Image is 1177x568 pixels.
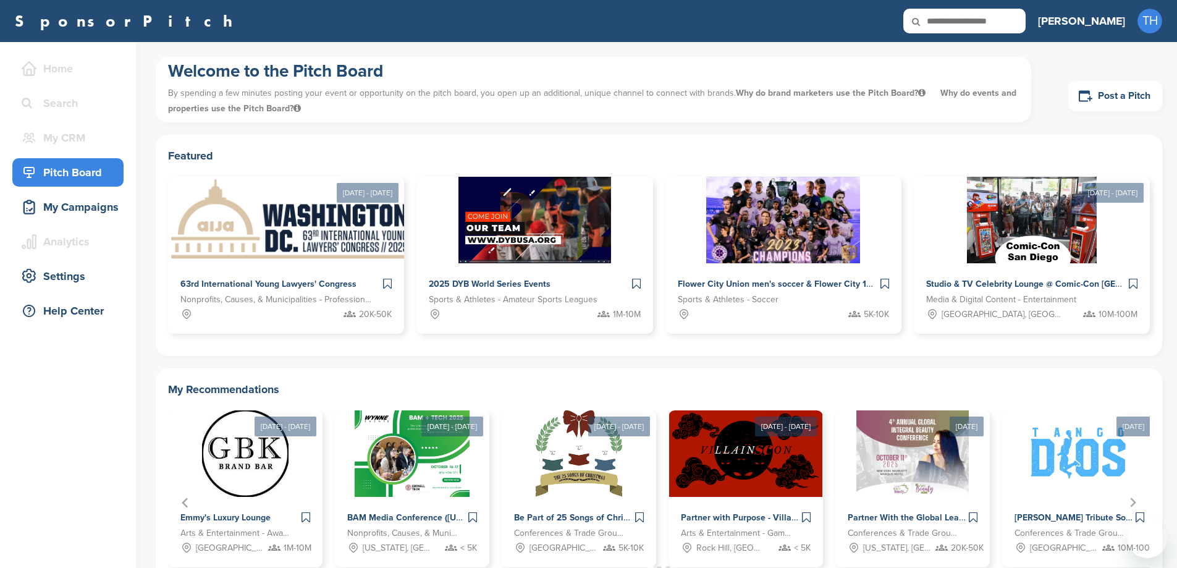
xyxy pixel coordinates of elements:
[12,262,124,290] a: Settings
[669,410,823,497] img: Sponsorpitch &
[168,82,1019,119] p: By spending a few minutes posting your event or opportunity on the pitch board, you open up an ad...
[15,13,240,29] a: SponsorPitch
[1002,410,1157,567] div: 6 of 12
[177,494,194,511] button: Go to last slide
[696,541,766,555] span: Rock Hill, [GEOGRAPHIC_DATA]
[755,417,817,436] div: [DATE] - [DATE]
[613,308,641,321] span: 1M-10M
[180,279,356,289] span: 63rd International Young Lawyers' Congress
[967,177,1097,263] img: Sponsorpitch &
[942,308,1063,321] span: [GEOGRAPHIC_DATA], [GEOGRAPHIC_DATA]
[1137,9,1162,33] span: TH
[588,417,650,436] div: [DATE] - [DATE]
[1015,527,1126,540] span: Conferences & Trade Groups - Sports
[856,410,969,497] img: Sponsorpitch &
[168,157,404,334] a: [DATE] - [DATE] Sponsorpitch & 63rd International Young Lawyers' Congress Nonprofits, Causes, & M...
[19,57,124,80] div: Home
[19,127,124,149] div: My CRM
[19,92,124,114] div: Search
[678,279,947,289] span: Flower City Union men's soccer & Flower City 1872 women's soccer
[681,527,792,540] span: Arts & Entertainment - Gaming Conventions
[951,541,984,555] span: 20K-50K
[168,147,1150,164] h2: Featured
[19,161,124,184] div: Pitch Board
[665,177,901,334] a: Sponsorpitch & Flower City Union men's soccer & Flower City 1872 women's soccer Sports & Athletes...
[1099,308,1137,321] span: 10M-100M
[1038,7,1125,35] a: [PERSON_NAME]
[180,527,292,540] span: Arts & Entertainment - Award Show
[168,410,323,567] div: 1 of 12
[180,512,271,523] span: Emmy's Luxury Lounge
[669,410,823,567] div: 4 of 12
[502,391,656,567] a: [DATE] - [DATE] Sponsorpitch & Be Part of 25 Songs of Christmas LIVE – A Holiday Experience That ...
[736,88,928,98] span: Why do brand marketers use the Pitch Board?
[514,512,830,523] span: Be Part of 25 Songs of Christmas LIVE – A Holiday Experience That Gives Back
[429,279,551,289] span: 2025 DYB World Series Events
[12,193,124,221] a: My Campaigns
[1116,417,1150,436] div: [DATE]
[19,231,124,253] div: Analytics
[337,183,399,203] div: [DATE] - [DATE]
[914,157,1150,334] a: [DATE] - [DATE] Sponsorpitch & Studio & TV Celebrity Lounge @ Comic-Con [GEOGRAPHIC_DATA]. Over 3...
[848,527,959,540] span: Conferences & Trade Groups - Health and Wellness
[284,541,311,555] span: 1M-10M
[863,541,932,555] span: [US_STATE], [GEOGRAPHIC_DATA]
[1003,410,1157,497] img: Sponsorpitch &
[514,527,625,540] span: Conferences & Trade Groups - Entertainment
[429,293,597,307] span: Sports & Athletes - Amateur Sports Leagues
[12,227,124,256] a: Analytics
[196,541,265,555] span: [GEOGRAPHIC_DATA], [GEOGRAPHIC_DATA]
[359,308,392,321] span: 20K-50K
[794,541,811,555] span: < 5K
[460,541,477,555] span: < 5K
[355,410,470,497] img: Sponsorpitch &
[168,60,1019,82] h1: Welcome to the Pitch Board
[848,512,1031,523] span: Partner With the Global Leaders in Aesthetics
[1082,183,1144,203] div: [DATE] - [DATE]
[12,124,124,152] a: My CRM
[416,177,652,334] a: Sponsorpitch & 2025 DYB World Series Events Sports & Athletes - Amateur Sports Leagues 1M-10M
[168,391,323,567] a: [DATE] - [DATE] Sponsorpitch & Emmy's Luxury Lounge Arts & Entertainment - Award Show [GEOGRAPHIC...
[864,308,889,321] span: 5K-10K
[363,541,432,555] span: [US_STATE], [GEOGRAPHIC_DATA]
[180,293,373,307] span: Nonprofits, Causes, & Municipalities - Professional Development
[255,417,316,436] div: [DATE] - [DATE]
[335,410,489,567] div: 2 of 12
[618,541,644,555] span: 5K-10K
[529,541,599,555] span: [GEOGRAPHIC_DATA], [GEOGRAPHIC_DATA]
[421,417,483,436] div: [DATE] - [DATE]
[12,297,124,325] a: Help Center
[19,300,124,322] div: Help Center
[168,177,413,263] img: Sponsorpitch &
[202,410,289,497] img: Sponsorpitch &
[678,293,778,307] span: Sports & Athletes - Soccer
[835,410,990,567] div: 5 of 12
[669,391,823,567] a: [DATE] - [DATE] Sponsorpitch & Partner with Purpose - VillainSCon 2025 Arts & Entertainment - Gam...
[706,177,860,263] img: Sponsorpitch &
[458,177,611,263] img: Sponsorpitch &
[1128,519,1167,558] iframe: Button to launch messaging window
[1068,81,1162,111] a: Post a Pitch
[335,391,489,567] a: [DATE] - [DATE] Sponsorpitch & BAM Media Conference ([US_STATE]) - Business and Technical Media N...
[12,54,124,83] a: Home
[681,512,843,523] span: Partner with Purpose - VillainSCon 2025
[926,293,1076,307] span: Media & Digital Content - Entertainment
[19,265,124,287] div: Settings
[347,527,458,540] span: Nonprofits, Causes, & Municipalities - Education
[1118,541,1157,555] span: 10M-100M
[19,196,124,218] div: My Campaigns
[12,89,124,117] a: Search
[12,158,124,187] a: Pitch Board
[950,417,984,436] div: [DATE]
[1038,12,1125,30] h3: [PERSON_NAME]
[1030,541,1099,555] span: [GEOGRAPHIC_DATA], [GEOGRAPHIC_DATA]
[835,391,990,567] a: [DATE] Sponsorpitch & Partner With the Global Leaders in Aesthetics Conferences & Trade Groups - ...
[1124,494,1141,511] button: Next slide
[536,410,622,497] img: Sponsorpitch &
[347,512,623,523] span: BAM Media Conference ([US_STATE]) - Business and Technical Media
[502,410,656,567] div: 3 of 12
[168,381,1150,398] h2: My Recommendations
